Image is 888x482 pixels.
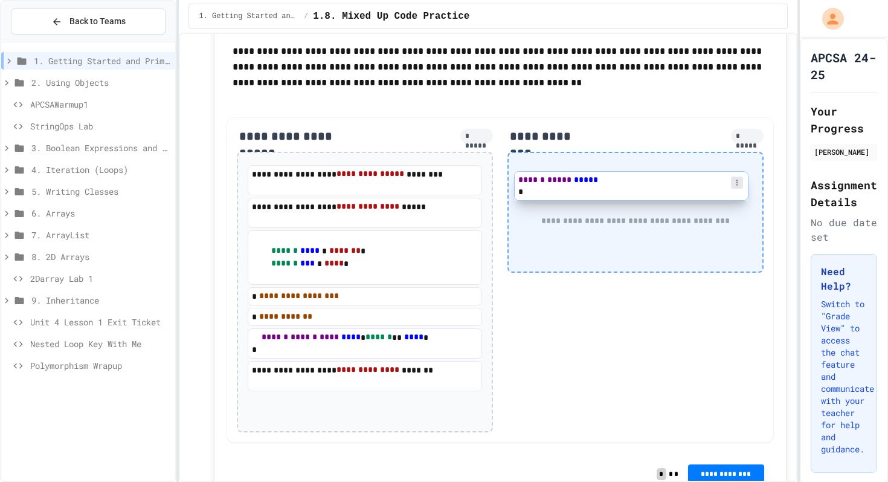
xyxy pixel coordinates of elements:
[30,272,170,285] span: 2Darray Lab 1
[811,177,877,210] h2: Assignment Details
[31,229,170,241] span: 7. ArrayList
[811,103,877,137] h2: Your Progress
[30,120,170,132] span: StringOps Lab
[811,49,877,83] h1: APCSA 24-25
[31,250,170,263] span: 8. 2D Arrays
[31,76,170,89] span: 2. Using Objects
[31,163,170,176] span: 4. Iteration (Loops)
[821,264,867,293] h3: Need Help?
[31,142,170,154] span: 3. Boolean Expressions and If Statements
[30,337,170,350] span: Nested Loop Key With Me
[313,9,469,24] span: 1.8. Mixed Up Code Practice
[821,298,867,455] p: Switch to "Grade View" to access the chat feature and communicate with your teacher for help and ...
[304,11,308,21] span: /
[30,98,170,111] span: APCSAWarmup1
[31,207,170,220] span: 6. Arrays
[814,146,874,157] div: [PERSON_NAME]
[11,8,166,34] button: Back to Teams
[199,11,299,21] span: 1. Getting Started and Primitive Types
[34,54,170,67] span: 1. Getting Started and Primitive Types
[31,294,170,307] span: 9. Inheritance
[811,215,877,244] div: No due date set
[30,359,170,372] span: Polymorphism Wrapup
[31,185,170,198] span: 5. Writing Classes
[69,15,126,28] span: Back to Teams
[809,5,847,33] div: My Account
[30,316,170,328] span: Unit 4 Lesson 1 Exit Ticket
